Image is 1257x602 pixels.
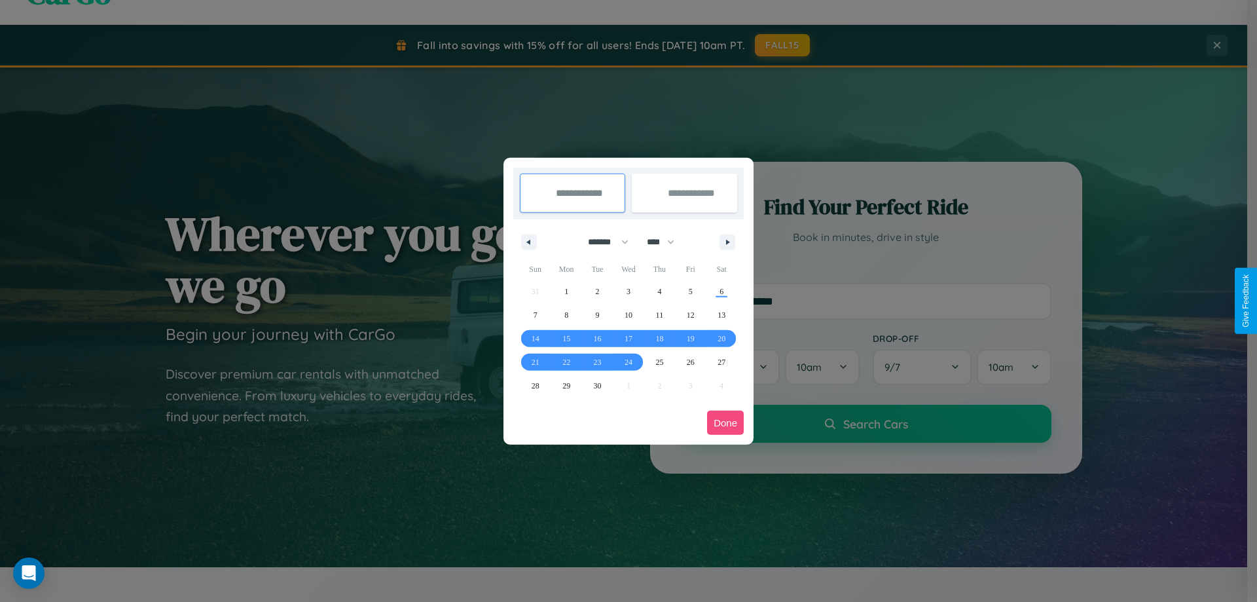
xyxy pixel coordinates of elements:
[1241,274,1250,328] div: Give Feedback
[707,411,744,435] button: Done
[13,557,45,589] div: Open Intercom Messenger
[675,327,706,350] button: 19
[594,374,602,398] span: 30
[718,350,725,374] span: 27
[613,350,644,374] button: 24
[718,303,725,327] span: 13
[532,374,539,398] span: 28
[625,327,632,350] span: 17
[520,350,551,374] button: 21
[613,303,644,327] button: 10
[675,303,706,327] button: 12
[596,303,600,327] span: 9
[551,259,581,280] span: Mon
[551,350,581,374] button: 22
[582,259,613,280] span: Tue
[582,350,613,374] button: 23
[689,280,693,303] span: 5
[613,280,644,303] button: 3
[562,350,570,374] span: 22
[644,303,675,327] button: 11
[718,327,725,350] span: 20
[582,374,613,398] button: 30
[582,327,613,350] button: 16
[625,350,632,374] span: 24
[582,280,613,303] button: 2
[644,280,675,303] button: 4
[675,350,706,374] button: 26
[706,327,737,350] button: 20
[706,259,737,280] span: Sat
[520,303,551,327] button: 7
[594,327,602,350] span: 16
[532,327,539,350] span: 14
[596,280,600,303] span: 2
[675,259,706,280] span: Fri
[687,327,695,350] span: 19
[551,327,581,350] button: 15
[564,303,568,327] span: 8
[625,303,632,327] span: 10
[582,303,613,327] button: 9
[613,259,644,280] span: Wed
[551,374,581,398] button: 29
[657,280,661,303] span: 4
[656,303,664,327] span: 11
[644,327,675,350] button: 18
[655,327,663,350] span: 18
[532,350,539,374] span: 21
[706,350,737,374] button: 27
[687,350,695,374] span: 26
[675,280,706,303] button: 5
[706,303,737,327] button: 13
[627,280,630,303] span: 3
[562,374,570,398] span: 29
[613,327,644,350] button: 17
[706,280,737,303] button: 6
[520,259,551,280] span: Sun
[551,280,581,303] button: 1
[551,303,581,327] button: 8
[564,280,568,303] span: 1
[534,303,537,327] span: 7
[520,327,551,350] button: 14
[687,303,695,327] span: 12
[562,327,570,350] span: 15
[594,350,602,374] span: 23
[644,259,675,280] span: Thu
[655,350,663,374] span: 25
[520,374,551,398] button: 28
[720,280,723,303] span: 6
[644,350,675,374] button: 25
